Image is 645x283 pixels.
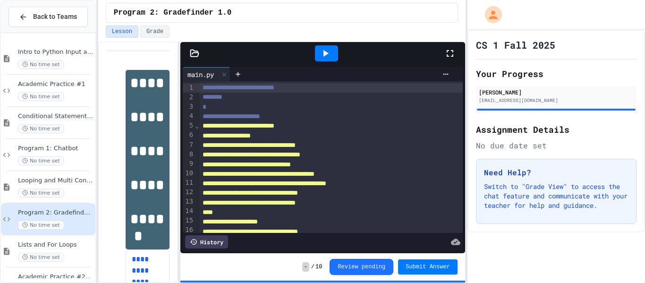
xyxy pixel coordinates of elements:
[302,262,309,272] span: -
[18,241,93,249] span: Lists and For Loops
[476,67,637,80] h2: Your Progress
[479,88,634,96] div: [PERSON_NAME]
[183,93,195,102] div: 2
[18,253,64,262] span: No time set
[106,26,138,38] button: Lesson
[183,83,195,93] div: 1
[183,206,195,216] div: 14
[183,216,195,225] div: 15
[476,140,637,151] div: No due date set
[18,48,93,56] span: Intro to Python Input and output
[18,189,64,197] span: No time set
[183,130,195,140] div: 6
[311,263,314,271] span: /
[183,169,195,178] div: 10
[18,273,93,281] span: Academic Practice #2: Lists
[183,188,195,197] div: 12
[476,38,555,51] h1: CS 1 Fall 2025
[330,259,393,275] button: Review pending
[33,12,77,22] span: Back to Teams
[114,7,232,18] span: Program 2: Gradefinder 1.0
[484,182,628,210] p: Switch to "Grade View" to access the chat feature and communicate with your teacher for help and ...
[8,7,88,27] button: Back to Teams
[140,26,170,38] button: Grade
[18,209,93,217] span: Program 2: Gradefinder 1.0
[18,80,93,88] span: Academic Practice #1
[406,263,450,271] span: Submit Answer
[195,122,199,129] span: Fold line
[18,145,93,153] span: Program 1: Chatbot
[398,259,458,274] button: Submit Answer
[183,197,195,206] div: 13
[476,123,637,136] h2: Assignment Details
[183,102,195,111] div: 3
[183,121,195,130] div: 5
[479,97,634,104] div: [EMAIL_ADDRESS][DOMAIN_NAME]
[18,156,64,165] span: No time set
[183,150,195,159] div: 8
[18,177,93,185] span: Looping and Multi Conditions
[183,67,230,81] div: main.py
[18,92,64,101] span: No time set
[18,112,93,120] span: Conditional Statements and Formatting Strings and Numbers
[183,69,219,79] div: main.py
[183,111,195,121] div: 4
[315,263,322,271] span: 10
[18,124,64,133] span: No time set
[183,140,195,150] div: 7
[475,4,504,26] div: My Account
[183,225,195,235] div: 16
[185,235,228,249] div: History
[183,178,195,188] div: 11
[484,167,628,178] h3: Need Help?
[183,159,195,169] div: 9
[18,221,64,230] span: No time set
[18,60,64,69] span: No time set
